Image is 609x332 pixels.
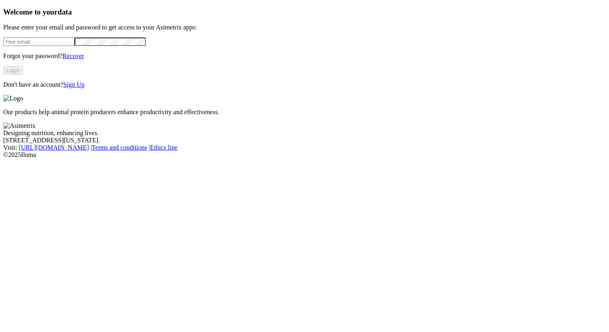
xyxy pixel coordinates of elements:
[62,52,84,59] a: Recover
[58,8,72,16] span: data
[3,38,75,46] input: Your email
[150,144,178,151] a: Ethics line
[3,151,606,159] div: © 2025 Iluma
[3,66,23,75] button: Login
[19,144,89,151] a: [URL][DOMAIN_NAME]
[63,81,85,88] a: Sign Up
[3,24,606,31] p: Please enter your email and password to get access to your Asimetrix apps:
[3,8,606,17] h3: Welcome to your
[92,144,147,151] a: Terms and conditions
[3,144,606,151] div: Visit : | |
[3,81,606,88] p: Don't have an account?
[3,129,606,137] div: Designing nutrition, enhancing lives.
[3,95,23,102] img: Logo
[3,109,606,116] p: Our products help animal protein producers enhance productivity and effectiveness.
[3,122,35,129] img: Asimetrix
[3,52,606,60] p: Forgot your password?
[3,137,606,144] div: [STREET_ADDRESS][US_STATE].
